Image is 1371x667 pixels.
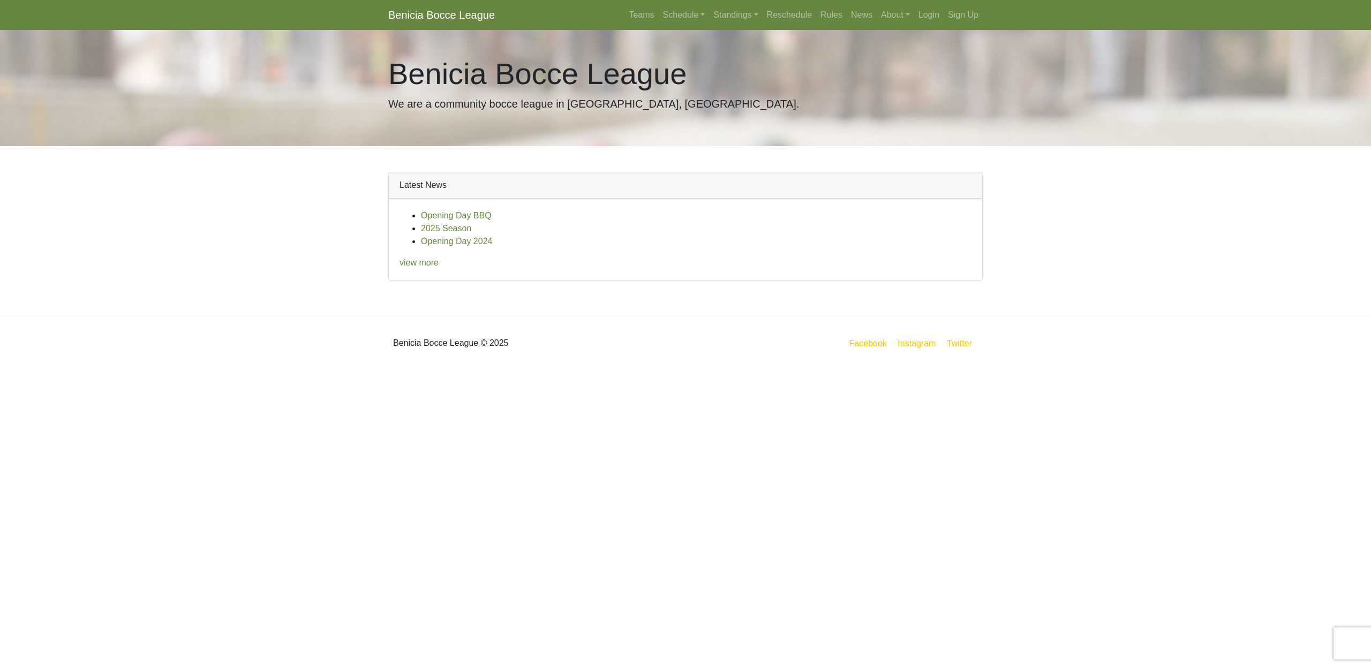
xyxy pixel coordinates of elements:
a: Standings [709,4,762,26]
a: Teams [624,4,658,26]
a: Facebook [847,337,889,350]
p: We are a community bocce league in [GEOGRAPHIC_DATA], [GEOGRAPHIC_DATA]. [388,96,983,112]
a: Opening Day BBQ [421,211,492,220]
a: News [847,4,877,26]
a: Sign Up [944,4,983,26]
a: Login [914,4,944,26]
div: Benicia Bocce League © 2025 [380,324,685,362]
a: Opening Day 2024 [421,237,492,246]
h1: Benicia Bocce League [388,56,983,92]
a: Twitter [945,337,981,350]
a: view more [400,258,439,267]
a: Rules [816,4,847,26]
div: Latest News [389,172,982,199]
a: About [877,4,914,26]
a: Instagram [895,337,938,350]
a: Benicia Bocce League [388,4,495,26]
a: 2025 Season [421,224,471,233]
a: Reschedule [763,4,817,26]
a: Schedule [659,4,710,26]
